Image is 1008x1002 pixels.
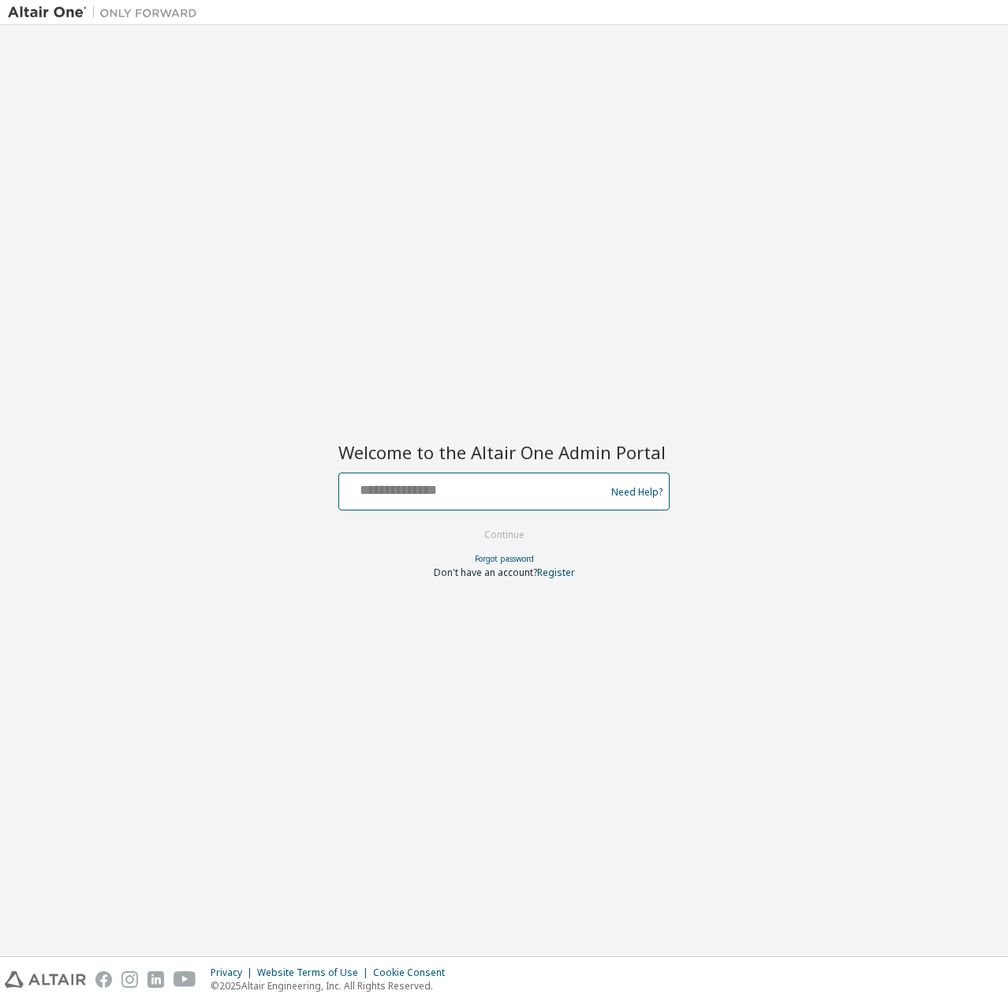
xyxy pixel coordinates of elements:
a: Forgot password [475,553,534,564]
a: Need Help? [611,492,663,492]
img: Altair One [8,5,205,21]
img: instagram.svg [121,971,138,988]
img: altair_logo.svg [5,971,86,988]
a: Register [537,566,575,579]
div: Website Terms of Use [257,966,373,979]
div: Cookie Consent [373,966,454,979]
h2: Welcome to the Altair One Admin Portal [338,441,670,463]
span: Don't have an account? [434,566,537,579]
p: © 2025 Altair Engineering, Inc. All Rights Reserved. [211,979,454,993]
div: Privacy [211,966,257,979]
img: linkedin.svg [147,971,164,988]
img: facebook.svg [95,971,112,988]
img: youtube.svg [174,971,196,988]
